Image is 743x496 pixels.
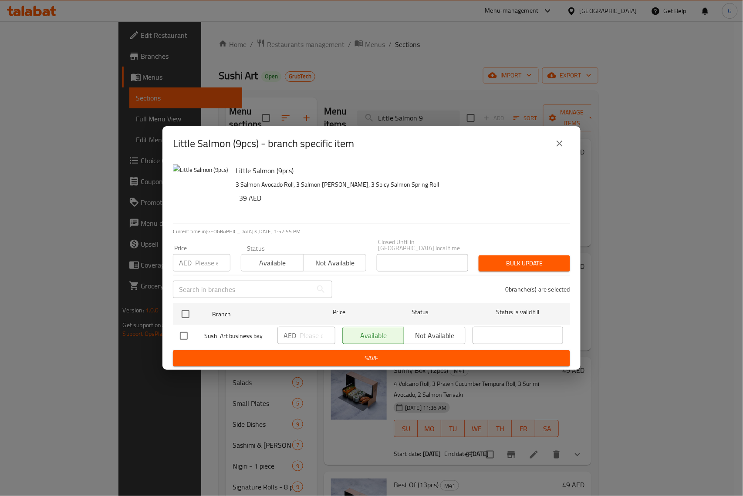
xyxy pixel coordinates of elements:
p: 0 branche(s) are selected [505,285,570,294]
button: Available [241,254,304,271]
p: AED [284,330,296,341]
span: Sushi Art business bay [204,331,270,342]
span: Price [310,307,368,318]
p: Current time in [GEOGRAPHIC_DATA] is [DATE] 1:57:55 PM [173,228,570,235]
input: Please enter price [300,327,335,344]
input: Search in branches [173,281,312,298]
span: Branch [213,309,303,320]
span: Status is valid till [473,307,563,318]
span: Bulk update [486,258,563,269]
button: Save [173,350,570,366]
button: Bulk update [479,255,570,271]
span: Not available [307,257,362,269]
button: Not available [303,254,366,271]
h6: 39 AED [239,192,563,204]
span: Available [245,257,300,269]
img: Little Salmon (9pcs) [173,164,229,220]
h2: Little Salmon (9pcs) - branch specific item [173,137,354,151]
input: Please enter price [195,254,230,271]
span: Status [375,307,466,318]
span: Save [180,353,563,364]
p: 3 Salmon Avocado Roll, 3 Salmon [PERSON_NAME], 3 Spicy Salmon Spring Roll [236,179,563,190]
h6: Little Salmon (9pcs) [236,164,563,177]
p: AED [179,258,192,268]
button: close [549,133,570,154]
